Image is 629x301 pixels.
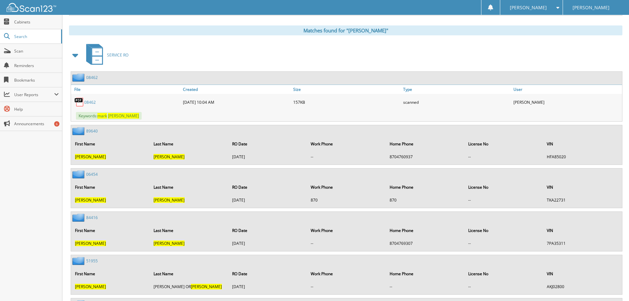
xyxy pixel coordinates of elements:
div: Matches found for "[PERSON_NAME]" [69,25,622,35]
a: 84416 [86,215,98,220]
img: PDF.png [74,97,84,107]
iframe: Chat Widget [596,269,629,301]
th: Last Name [150,267,228,281]
th: Home Phone [386,224,464,237]
span: Bookmarks [14,77,59,83]
a: 08462 [84,99,96,105]
th: Work Phone [307,267,385,281]
th: First Name [72,224,150,237]
a: 89640 [86,128,98,134]
th: VIN [543,137,621,151]
img: folder2.png [72,213,86,222]
span: [PERSON_NAME] [75,197,106,203]
th: RO Date [229,224,307,237]
img: folder2.png [72,170,86,178]
td: -- [465,238,543,249]
span: [PERSON_NAME] [510,6,547,10]
th: VIN [543,180,621,194]
td: -- [386,281,464,292]
td: -- [307,281,385,292]
td: [PERSON_NAME] OR [150,281,228,292]
th: License No [465,224,543,237]
span: Keywords: [76,112,142,120]
td: 8704769307 [386,238,464,249]
td: [DATE] [229,281,307,292]
th: Last Name [150,137,228,151]
td: [DATE] [229,151,307,162]
th: Last Name [150,224,228,237]
span: Reminders [14,63,59,68]
div: [DATE] 10:04 AM [181,95,292,109]
a: 06454 [86,171,98,177]
div: scanned [402,95,512,109]
th: Last Name [150,180,228,194]
span: Help [14,106,59,112]
a: File [71,85,181,94]
span: [PERSON_NAME] [75,241,106,246]
td: 870 [386,195,464,206]
th: RO Date [229,137,307,151]
th: VIN [543,224,621,237]
td: [DATE] [229,238,307,249]
th: License No [465,267,543,281]
th: First Name [72,137,150,151]
th: Work Phone [307,180,385,194]
span: Search [14,34,58,39]
span: Cabinets [14,19,59,25]
span: [PERSON_NAME] [154,154,185,160]
td: -- [307,238,385,249]
span: Announcements [14,121,59,127]
td: 8704760937 [386,151,464,162]
th: Home Phone [386,137,464,151]
th: RO Date [229,267,307,281]
span: [PERSON_NAME] [154,197,185,203]
th: RO Date [229,180,307,194]
img: folder2.png [72,257,86,265]
img: folder2.png [72,127,86,135]
span: SERVICE RO [107,52,128,58]
a: Created [181,85,292,94]
td: HFA85020 [543,151,621,162]
span: [PERSON_NAME] [154,241,185,246]
span: mark [97,113,107,119]
a: Type [402,85,512,94]
th: Work Phone [307,137,385,151]
th: License No [465,180,543,194]
a: Size [292,85,402,94]
td: 7PA35311 [543,238,621,249]
span: User Reports [14,92,54,97]
td: TKA22731 [543,195,621,206]
th: First Name [72,267,150,281]
td: -- [465,195,543,206]
td: 870 [307,195,385,206]
img: folder2.png [72,73,86,82]
span: [PERSON_NAME] [75,284,106,289]
a: 51955 [86,258,98,264]
div: 157KB [292,95,402,109]
th: Home Phone [386,267,464,281]
span: [PERSON_NAME] [75,154,106,160]
a: SERVICE RO [82,42,128,68]
td: AKJ02800 [543,281,621,292]
td: [DATE] [229,195,307,206]
span: [PERSON_NAME] [191,284,222,289]
td: -- [465,151,543,162]
div: [PERSON_NAME] [512,95,622,109]
th: VIN [543,267,621,281]
span: [PERSON_NAME] [108,113,139,119]
span: Scan [14,48,59,54]
img: scan123-logo-white.svg [7,3,56,12]
td: -- [465,281,543,292]
div: 6 [54,121,59,127]
th: License No [465,137,543,151]
th: Work Phone [307,224,385,237]
a: User [512,85,622,94]
span: [PERSON_NAME] [573,6,610,10]
th: First Name [72,180,150,194]
th: Home Phone [386,180,464,194]
td: -- [307,151,385,162]
a: 08462 [86,75,98,80]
